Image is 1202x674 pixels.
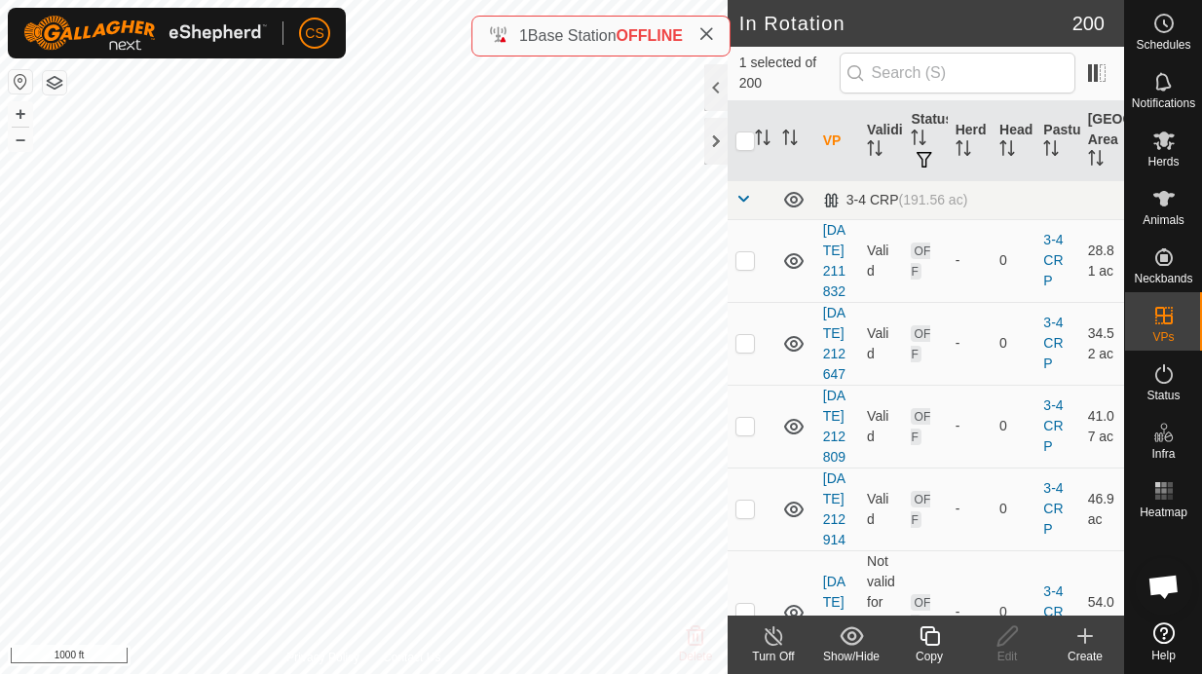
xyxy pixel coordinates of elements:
[1046,648,1124,665] div: Create
[1035,101,1079,181] th: Pasture
[1080,468,1124,550] td: 46.9 ac
[903,101,947,181] th: Status
[992,101,1035,181] th: Head
[9,102,32,126] button: +
[1043,315,1063,371] a: 3-4 CRP
[1043,397,1063,454] a: 3-4 CRP
[948,101,992,181] th: Herd
[1147,156,1179,168] span: Herds
[859,302,903,385] td: Valid
[823,192,968,208] div: 3-4 CRP
[992,219,1035,302] td: 0
[286,649,359,666] a: Privacy Policy
[956,143,971,159] p-sorticon: Activate to sort
[9,70,32,94] button: Reset Map
[859,550,903,674] td: Not valid for Activations
[815,101,859,181] th: VP
[1080,385,1124,468] td: 41.07 ac
[739,12,1072,35] h2: In Rotation
[1151,448,1175,460] span: Infra
[840,53,1075,94] input: Search (S)
[823,388,845,465] a: [DATE] 212809
[1125,615,1202,669] a: Help
[898,192,967,207] span: (191.56 ac)
[911,325,930,362] span: OFF
[1132,97,1195,109] span: Notifications
[911,491,930,528] span: OFF
[867,143,883,159] p-sorticon: Activate to sort
[617,27,683,44] span: OFFLINE
[956,602,984,622] div: -
[956,416,984,436] div: -
[823,222,845,299] a: [DATE] 211832
[911,408,930,445] span: OFF
[1134,273,1192,284] span: Neckbands
[890,648,968,665] div: Copy
[383,649,440,666] a: Contact Us
[999,143,1015,159] p-sorticon: Activate to sort
[992,468,1035,550] td: 0
[823,305,845,382] a: [DATE] 212647
[305,23,323,44] span: CS
[23,16,267,51] img: Gallagher Logo
[911,594,930,631] span: OFF
[1080,550,1124,674] td: 54.02 ac
[755,132,770,148] p-sorticon: Activate to sort
[1143,214,1184,226] span: Animals
[1136,39,1190,51] span: Schedules
[1043,480,1063,537] a: 3-4 CRP
[823,574,845,651] a: [DATE] 213015
[859,101,903,181] th: Validity
[859,468,903,550] td: Valid
[968,648,1046,665] div: Edit
[739,53,840,94] span: 1 selected of 200
[1080,219,1124,302] td: 28.81 ac
[956,499,984,519] div: -
[911,243,930,280] span: OFF
[1152,331,1174,343] span: VPs
[1088,153,1104,168] p-sorticon: Activate to sort
[992,385,1035,468] td: 0
[782,132,798,148] p-sorticon: Activate to sort
[812,648,890,665] div: Show/Hide
[1043,143,1059,159] p-sorticon: Activate to sort
[1146,390,1180,401] span: Status
[1080,302,1124,385] td: 34.52 ac
[992,302,1035,385] td: 0
[519,27,528,44] span: 1
[734,648,812,665] div: Turn Off
[911,132,926,148] p-sorticon: Activate to sort
[1151,650,1176,661] span: Help
[956,333,984,354] div: -
[1080,101,1124,181] th: [GEOGRAPHIC_DATA] Area
[1043,583,1063,640] a: 3-4 CRP
[992,550,1035,674] td: 0
[859,385,903,468] td: Valid
[9,128,32,151] button: –
[1072,9,1105,38] span: 200
[1043,232,1063,288] a: 3-4 CRP
[43,71,66,94] button: Map Layers
[956,250,984,271] div: -
[1135,557,1193,616] div: Open chat
[859,219,903,302] td: Valid
[528,27,617,44] span: Base Station
[823,470,845,547] a: [DATE] 212914
[1140,506,1187,518] span: Heatmap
